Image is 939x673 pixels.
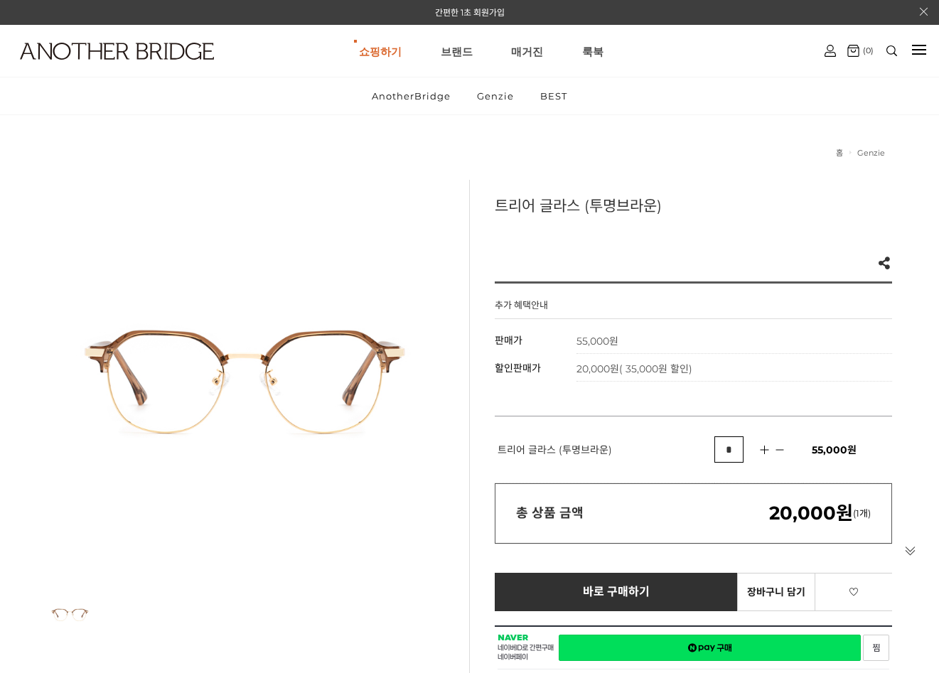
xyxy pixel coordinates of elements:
img: e4c6213e4d161df0749b817b55485143.jpg [47,180,444,577]
span: ( 35,000원 할인) [619,362,692,375]
span: (1개) [769,507,871,519]
img: 수량증가 [753,443,775,457]
a: BEST [528,77,579,114]
img: cart [847,45,859,57]
a: 새창 [559,635,861,661]
img: search [886,45,897,56]
a: logo [7,43,148,95]
a: 바로 구매하기 [495,573,738,611]
a: AnotherBridge [360,77,463,114]
a: Genzie [857,148,885,158]
span: 20,000원 [576,362,692,375]
img: logo [20,43,214,60]
strong: 55,000원 [576,335,618,348]
img: cart [825,45,836,57]
span: 55,000원 [812,443,857,456]
strong: 총 상품 금액 [516,505,584,521]
a: 쇼핑하기 [359,26,402,77]
h3: 트리어 글라스 (투명브라운) [495,194,892,215]
img: 수량감소 [770,443,789,456]
em: 20,000원 [769,502,853,524]
a: 홈 [836,148,843,158]
a: Genzie [465,77,526,114]
img: e4c6213e4d161df0749b817b55485143.jpg [47,591,93,637]
a: 브랜드 [441,26,473,77]
a: 새창 [863,635,889,661]
a: 룩북 [582,26,603,77]
a: 장바구니 담기 [737,573,815,611]
a: (0) [847,45,874,57]
span: (0) [859,45,874,55]
a: 매거진 [511,26,543,77]
span: 바로 구매하기 [583,586,650,598]
td: 트리어 글라스 (투명브라운) [495,416,714,483]
span: 할인판매가 [495,362,541,375]
span: 판매가 [495,334,522,347]
a: 간편한 1초 회원가입 [435,7,505,18]
h4: 추가 혜택안내 [495,298,548,318]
